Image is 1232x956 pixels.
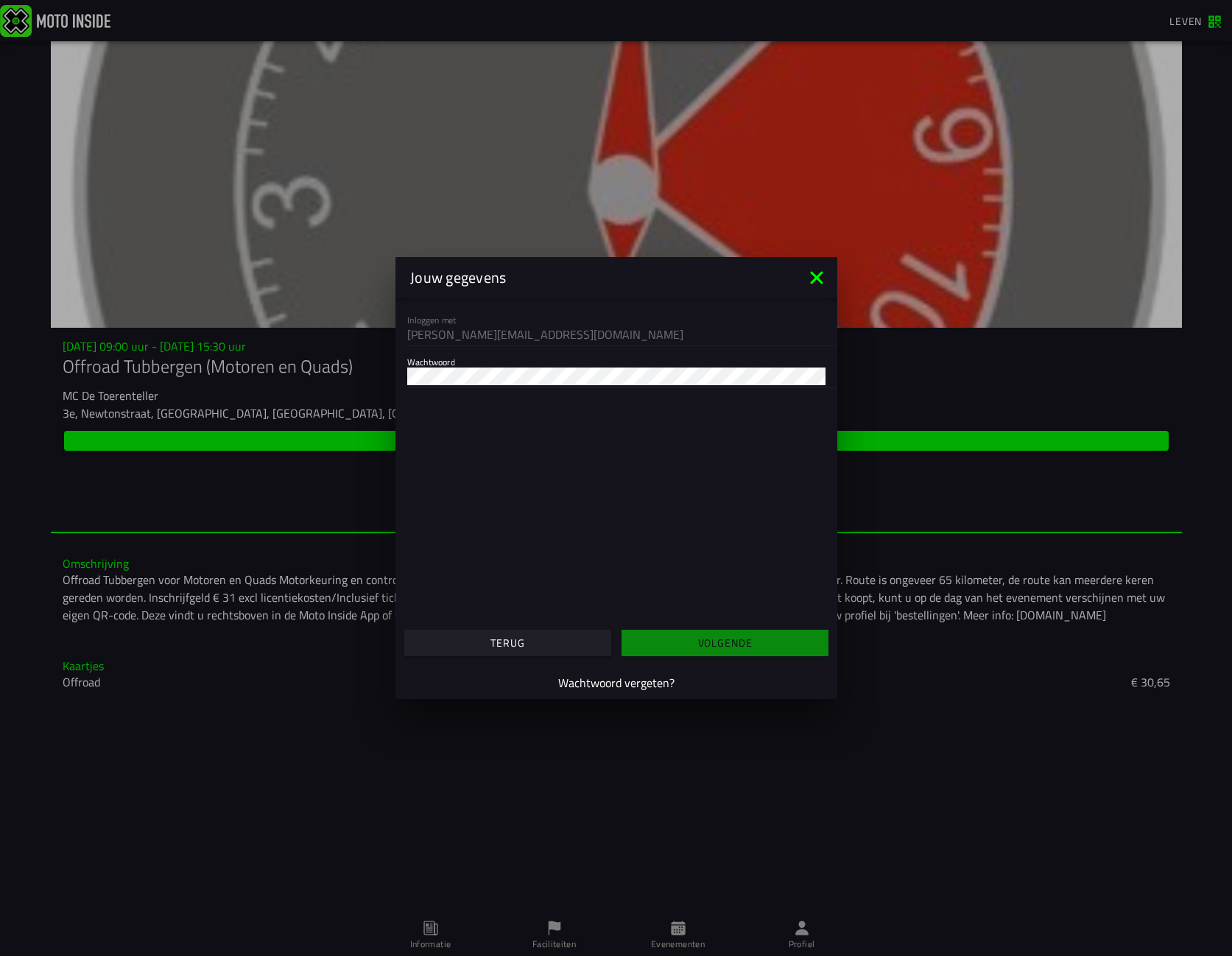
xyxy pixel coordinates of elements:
[558,674,675,692] font: Wachtwoord vergeten?
[410,266,506,289] font: Jouw gegevens
[490,635,524,650] font: Terug
[407,326,826,343] input: Inloggen met
[407,368,826,385] input: Wachtwoord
